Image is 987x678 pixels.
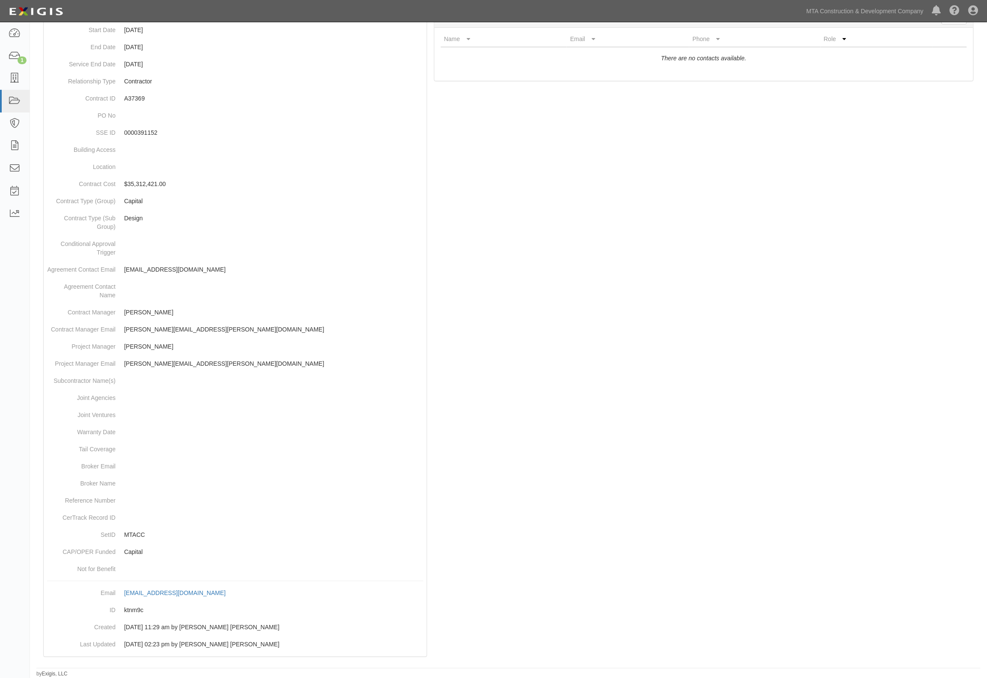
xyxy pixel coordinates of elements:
dd: [DATE] 02:23 pm by [PERSON_NAME] [PERSON_NAME] [47,636,423,653]
dt: Contract Manager [47,304,116,317]
dt: Last Updated [47,636,116,649]
dt: Contract Type (Sub Group) [47,210,116,231]
dt: Contract Type (Group) [47,192,116,205]
dt: Contract Manager Email [47,321,116,334]
dd: [DATE] [47,56,423,73]
a: MTA Construction & Development Company [802,3,928,20]
dt: Created [47,619,116,632]
dt: Not for Benefit [47,560,116,573]
th: Email [567,31,689,47]
dt: PO No [47,107,116,120]
small: by [36,671,68,678]
dt: Broker Name [47,475,116,488]
th: Phone [689,31,821,47]
p: Capital [124,548,423,556]
p: Design [124,214,423,222]
p: [PERSON_NAME] [124,308,423,317]
i: There are no contacts available. [661,55,746,62]
dt: SetID [47,526,116,539]
p: [EMAIL_ADDRESS][DOMAIN_NAME] [124,265,423,274]
dt: Project Manager Email [47,355,116,368]
dt: Reference Number [47,492,116,505]
a: [EMAIL_ADDRESS][DOMAIN_NAME] [124,590,235,597]
dt: End Date [47,38,116,51]
dt: Contract Cost [47,175,116,188]
dt: Location [47,158,116,171]
dt: Broker Email [47,458,116,471]
p: [PERSON_NAME][EMAIL_ADDRESS][PERSON_NAME][DOMAIN_NAME] [124,325,423,334]
p: MTACC [124,530,423,539]
dt: Tail Coverage [47,441,116,453]
dt: Agreement Contact Name [47,278,116,299]
p: [PERSON_NAME] [124,342,423,351]
dd: Contractor [47,73,423,90]
img: logo-5460c22ac91f19d4615b14bd174203de0afe785f0fc80cf4dbbc73dc1793850b.png [6,4,65,19]
dt: Building Access [47,141,116,154]
dd: ktnm9c [47,602,423,619]
dt: Project Manager [47,338,116,351]
dt: Conditional Approval Trigger [47,235,116,257]
dt: CerTrack Record ID [47,509,116,522]
th: Name [441,31,567,47]
dt: Start Date [47,21,116,34]
dt: Relationship Type [47,73,116,86]
p: $35,312,421.00 [124,180,423,188]
dt: Contract ID [47,90,116,103]
dt: Email [47,585,116,598]
i: Help Center - Complianz [950,6,960,16]
div: [EMAIL_ADDRESS][DOMAIN_NAME] [124,589,226,598]
dt: Agreement Contact Email [47,261,116,274]
dd: [DATE] [47,38,423,56]
dd: [DATE] [47,21,423,38]
dt: CAP/OPER Funded [47,543,116,556]
dt: Joint Agencies [47,389,116,402]
dt: Warranty Date [47,423,116,436]
dt: ID [47,602,116,615]
a: Exigis, LLC [42,671,68,677]
dt: Subcontractor Name(s) [47,372,116,385]
div: 1 [18,56,27,64]
p: [PERSON_NAME][EMAIL_ADDRESS][PERSON_NAME][DOMAIN_NAME] [124,359,423,368]
p: A37369 [124,94,423,103]
p: Capital [124,197,423,205]
th: Role [821,31,933,47]
dt: SSE ID [47,124,116,137]
dd: [DATE] 11:29 am by [PERSON_NAME] [PERSON_NAME] [47,619,423,636]
dt: Joint Ventures [47,406,116,419]
p: 0000391152 [124,128,423,137]
dt: Service End Date [47,56,116,68]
